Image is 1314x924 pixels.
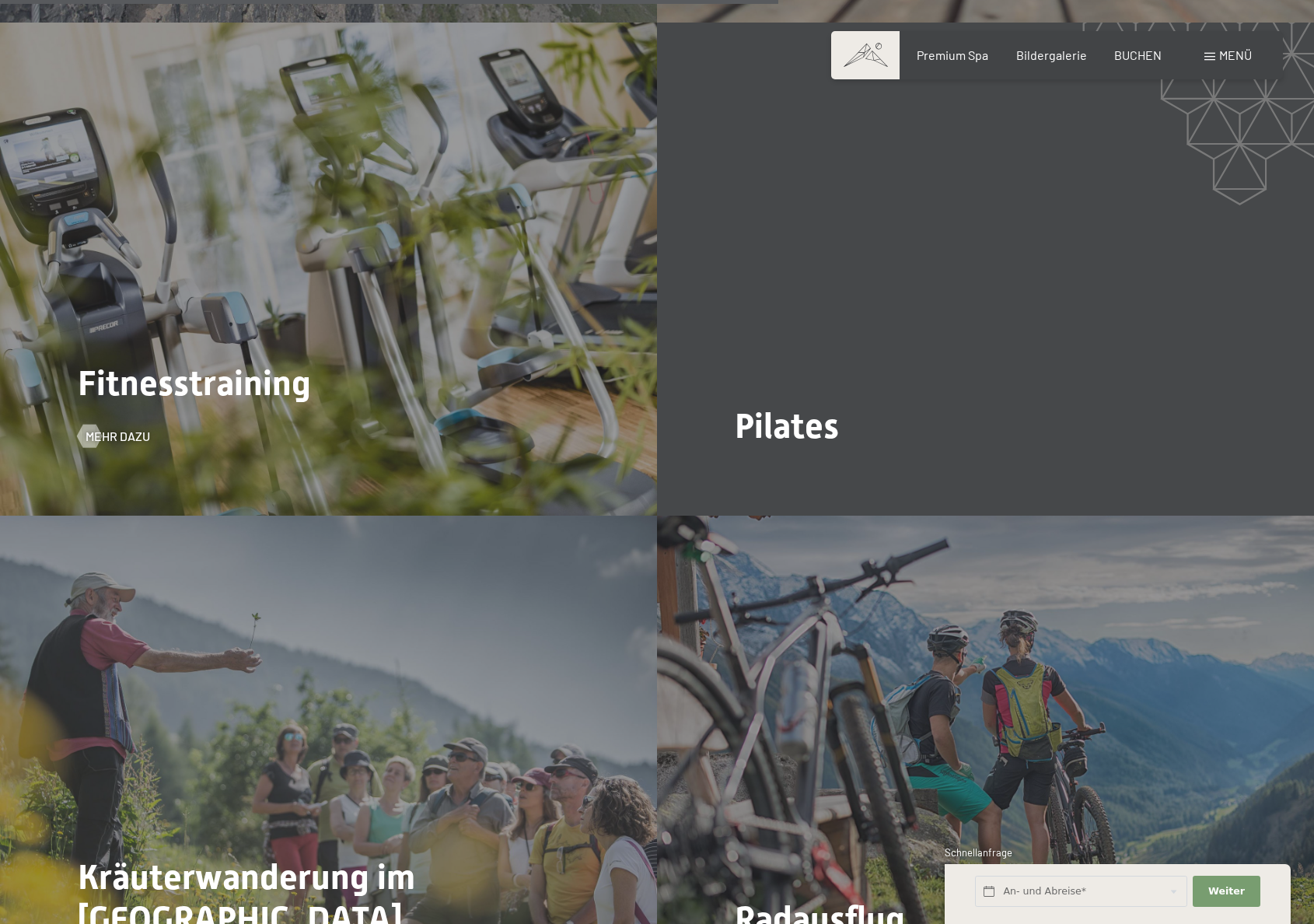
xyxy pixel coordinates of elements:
[945,846,1012,859] span: Schnellanfrage
[1114,47,1162,62] a: BUCHEN
[1219,47,1252,62] span: Menü
[1016,47,1087,62] a: Bildergalerie
[86,428,150,445] span: Mehr dazu
[78,362,311,404] span: Fitnesstraining
[735,405,839,446] span: Pilates
[1208,884,1245,898] span: Weiter
[917,47,988,62] a: Premium Spa
[1193,876,1260,908] button: Weiter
